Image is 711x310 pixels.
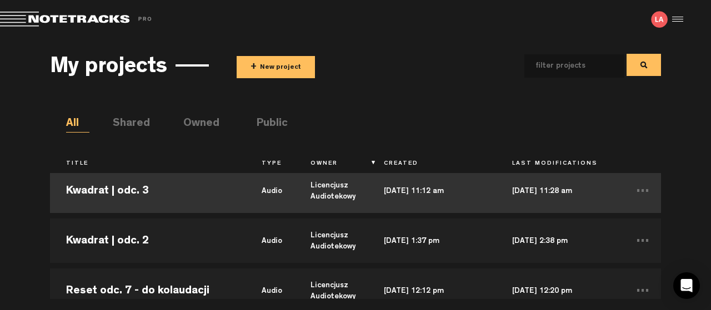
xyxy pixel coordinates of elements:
[368,216,496,266] td: [DATE] 1:37 pm
[651,11,668,28] img: letters
[368,155,496,174] th: Created
[50,216,246,266] td: Kwadrat | odc. 2
[257,116,280,133] li: Public
[66,116,89,133] li: All
[624,166,661,216] td: ...
[50,56,167,80] h3: My projects
[496,216,624,266] td: [DATE] 2:38 pm
[246,166,294,216] td: audio
[368,166,496,216] td: [DATE] 11:12 am
[673,272,700,299] div: Open Intercom Messenger
[50,166,246,216] td: Kwadrat | odc. 3
[294,166,368,216] td: Licencjusz Audiotekowy
[294,216,368,266] td: Licencjusz Audiotekowy
[246,216,294,266] td: audio
[294,155,368,174] th: Owner
[624,216,661,266] td: ...
[496,155,624,174] th: Last Modifications
[113,116,136,133] li: Shared
[496,166,624,216] td: [DATE] 11:28 am
[251,61,257,74] span: +
[237,56,315,78] button: +New project
[246,155,294,174] th: Type
[183,116,207,133] li: Owned
[50,155,246,174] th: Title
[524,54,607,78] input: filter projects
